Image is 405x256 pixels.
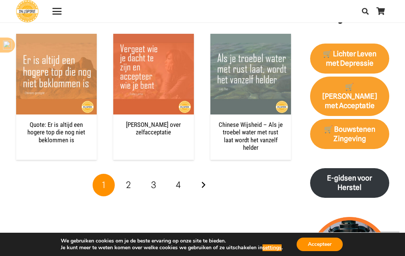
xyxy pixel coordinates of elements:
a: 🛒[PERSON_NAME] met Acceptatie [310,77,389,116]
a: [PERSON_NAME] over zelfacceptatie [126,121,181,136]
a: Quote: Er is altijd een hogere top die nog niet beklommen is [27,121,85,144]
a: E-gidsen voor Herstel [310,168,389,198]
p: Je kunt meer te weten komen over welke cookies we gebruiken of ze uitschakelen in . [61,244,283,251]
a: Zoeken [358,2,373,21]
span: 1 [102,179,105,190]
button: settings [262,244,282,251]
a: Quote: Er is altijd een hogere top die nog niet beklommen is [16,34,97,114]
img: Citaat van de Chinese filosoof LAO TSE [210,34,291,114]
strong: 🛒 Bouwstenen Zingeving [324,125,375,143]
img: Citaat van Dalai Lama over jezelf accepteren: Vergeet wie je dacht te zijn en accepteer wie je bent [113,34,194,114]
a: Terug naar top [381,232,399,250]
a: Menu [47,7,66,16]
span: Pagina 1 [93,174,115,196]
span: 3 [151,179,156,190]
img: Chinees gezegde: Er is altijd een hogere top die nog niet beklommen is | ingspire [16,34,97,114]
a: Pagina 4 [167,174,190,196]
a: Spreuk over zelfacceptatie [113,34,194,114]
p: We gebruiken cookies om je de beste ervaring op onze site te bieden. [61,238,283,244]
a: 🛒 Bouwstenen Zingeving [310,119,389,149]
a: Chinese Wijsheid – Als je troebel water met rust laat wordt het vanzelf helder [210,34,291,114]
strong: 🛒 Lichter Leven met Depressie [323,50,376,68]
a: Pagina 3 [142,174,165,196]
a: Chinese Wijsheid – Als je troebel water met rust laat wordt het vanzelf helder [219,121,283,151]
a: 🛒 Lichter Leven met Depressie [310,44,389,74]
strong: E-gidsen voor Herstel [327,174,372,192]
span: 4 [176,179,181,190]
span: 2 [126,179,131,190]
a: Pagina 2 [117,174,140,196]
button: Accepteer [297,238,343,251]
strong: 🛒[PERSON_NAME] met Acceptatie [322,83,377,110]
